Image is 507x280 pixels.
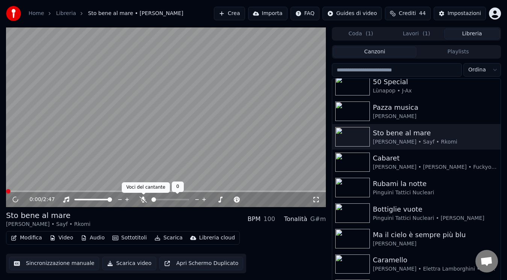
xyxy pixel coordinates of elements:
[159,257,243,270] button: Apri Schermo Duplicato
[172,182,184,192] div: 0
[373,102,498,113] div: Pazza musica
[385,7,431,20] button: Crediti44
[151,233,186,243] button: Scarica
[43,196,55,203] span: 2:47
[56,10,76,17] a: Libreria
[8,233,45,243] button: Modifica
[423,30,430,38] span: ( 1 )
[6,221,91,228] div: [PERSON_NAME] • Sayf • Rkomi
[29,196,41,203] span: 0:00
[373,113,498,120] div: [PERSON_NAME]
[475,250,498,272] a: Aprire la chat
[248,215,260,224] div: BPM
[310,215,326,224] div: G#m
[29,196,47,203] div: /
[248,7,288,20] button: Importa
[263,215,275,224] div: 100
[444,29,500,39] button: Libreria
[373,240,498,248] div: [PERSON_NAME]
[366,30,373,38] span: ( 1 )
[102,257,156,270] button: Scarica video
[322,7,382,20] button: Guides di video
[373,77,498,87] div: 50 Special
[6,210,91,221] div: Sto bene al mare
[284,215,307,224] div: Tonalità
[199,234,235,242] div: Libreria cloud
[389,29,444,39] button: Lavori
[47,233,76,243] button: Video
[373,204,498,215] div: Bottiglie vuote
[419,10,426,17] span: 44
[373,265,498,273] div: [PERSON_NAME] • Elettra Lamborghini • [PERSON_NAME]
[373,230,498,240] div: Ma il cielo è sempre più blu
[416,47,500,58] button: Playlists
[122,182,170,193] div: Voci del cantante
[373,163,498,171] div: [PERSON_NAME] • [PERSON_NAME] • Fuckyourclique
[373,255,498,265] div: Caramello
[29,10,44,17] a: Home
[109,233,150,243] button: Sottotitoli
[373,215,498,222] div: Pinguini Tattici Nucleari • [PERSON_NAME]
[373,87,498,95] div: Lùnapop • J-Ax
[373,189,498,197] div: Pinguini Tattici Nucleari
[78,233,108,243] button: Audio
[214,7,245,20] button: Crea
[9,257,99,270] button: Sincronizzazione manuale
[333,29,389,39] button: Coda
[434,7,486,20] button: Impostazioni
[6,6,21,21] img: youka
[88,10,183,17] span: Sto bene al mare • [PERSON_NAME]
[29,10,183,17] nav: breadcrumb
[291,7,319,20] button: FAQ
[468,66,486,74] span: Ordina
[373,128,498,138] div: Sto bene al mare
[373,153,498,163] div: Cabaret
[399,10,416,17] span: Crediti
[373,138,498,146] div: [PERSON_NAME] • Sayf • Rkomi
[373,179,498,189] div: Rubami la notte
[448,10,481,17] div: Impostazioni
[333,47,416,58] button: Canzoni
